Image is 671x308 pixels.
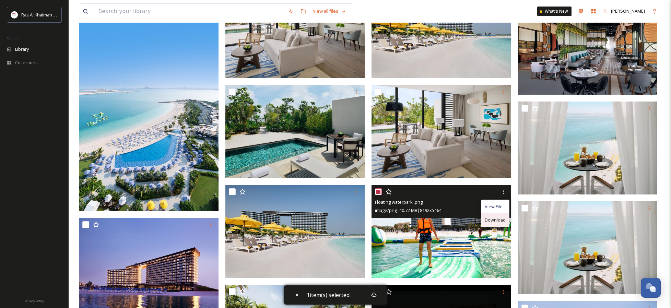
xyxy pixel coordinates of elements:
img: Movenpick Marjan Island (3).JPG [518,201,658,295]
span: Library [15,46,29,52]
span: Download [485,217,506,223]
img: Floating waterpark .png [372,185,511,278]
a: [PERSON_NAME] [600,4,648,18]
span: MEDIA [7,35,19,40]
img: Boons.JPG [518,1,658,95]
img: Movenpick Marjan Island (1).JPG [225,185,365,278]
img: Movenpick Marjan Island - Balcony.JPG [518,102,658,195]
img: Logo_RAKTDA_RGB-01.png [11,11,18,18]
a: View all files [309,4,350,18]
span: Privacy Policy [24,299,44,303]
img: Movenpick Marjan Island (4).JPG [372,85,511,178]
span: Ras Al Khaimah Tourism Development Authority [21,11,118,18]
a: Privacy Policy [24,296,44,305]
img: Movenpick Marjan Island (5).JPG [225,85,365,178]
button: Open Chat [641,278,661,298]
span: View File [485,203,503,210]
a: What's New [537,7,572,16]
span: image/png | 40.72 MB | 8192 x 5464 [375,207,442,213]
span: [PERSON_NAME] [611,8,645,14]
input: Search your library [95,4,285,19]
img: Movenpick Marjan Island - Resort_grounds.jpg [79,1,219,211]
span: 1 item(s) selected. [307,291,351,299]
span: Floating waterpark .png [375,199,423,205]
span: Collections [15,59,38,66]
